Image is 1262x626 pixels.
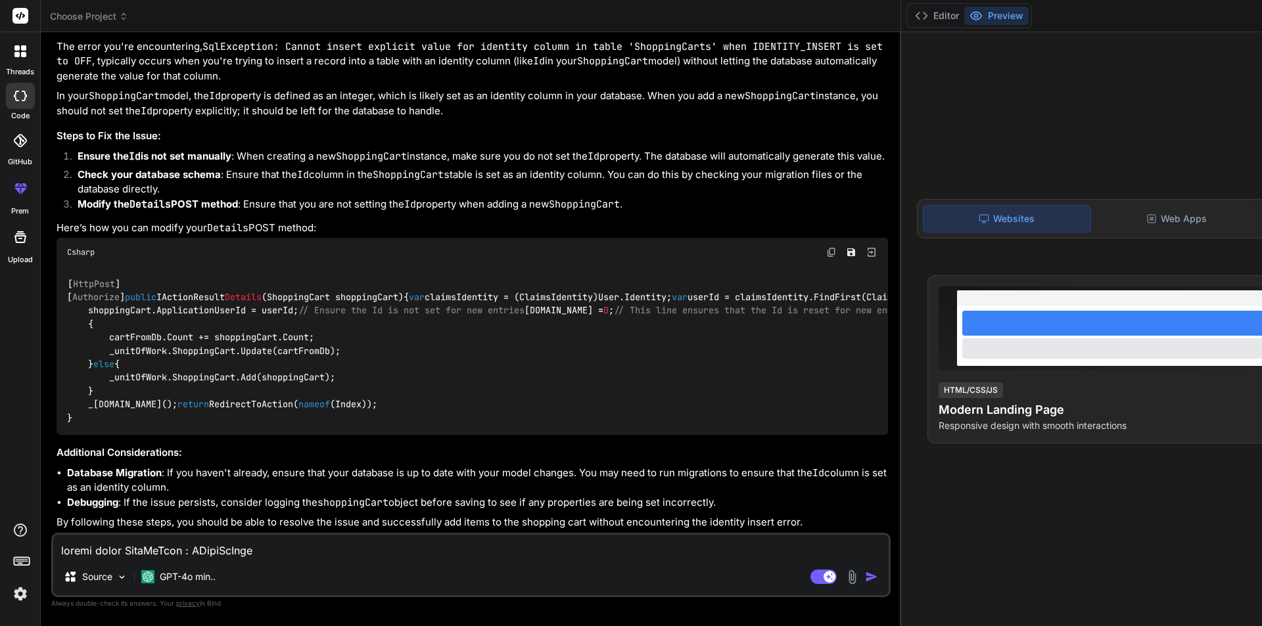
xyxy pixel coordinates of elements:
[67,466,162,479] strong: Database Migration
[207,221,248,235] code: Details
[177,399,209,411] span: return
[267,291,398,303] span: ShoppingCart shoppingCart
[57,445,888,460] h3: Additional Considerations:
[225,291,262,303] span: Details
[298,399,330,411] span: nameof
[72,291,120,303] span: Authorize
[842,243,860,261] button: Save file
[57,515,888,530] p: By following these steps, you should be able to resolve the issue and successfully add items to t...
[409,291,425,303] span: var
[125,291,156,303] span: public
[812,466,824,480] code: Id
[6,66,34,78] label: threads
[160,570,216,583] p: GPT-4o min..
[336,150,407,163] code: ShoppingCart
[78,168,221,181] strong: Check your database schema
[614,305,914,317] span: // This line ensures that the Id is reset for new entries
[89,89,160,102] code: ShoppingCart
[826,247,837,257] img: copy
[78,168,888,197] p: : Ensure that the column in the table is set as an identity column. You can do this by checking y...
[67,466,888,495] p: : If you haven't already, ensure that your database is up to date with your model changes. You ma...
[129,150,141,163] code: Id
[67,247,95,257] span: Csharp
[923,205,1090,233] div: Websites
[141,104,152,118] code: Id
[939,382,1003,398] div: HTML/CSS/JS
[588,150,599,163] code: Id
[57,129,888,144] h3: Steps to Fix the Issue:
[125,291,404,303] span: IActionResult ( )
[141,570,154,583] img: GPT-4o mini
[866,246,877,258] img: Open in Browser
[910,7,964,25] button: Editor
[57,89,888,118] p: In your model, the property is defined as an integer, which is likely set as an identity column i...
[93,358,114,370] span: else
[57,221,888,236] p: Here’s how you can modify your POST method:
[78,197,888,212] p: : Ensure that you are not setting the property when adding a new .
[549,198,620,211] code: ShoppingCart
[209,89,221,102] code: Id
[73,278,115,290] span: HttpPost
[57,39,888,84] p: The error you're encountering, , typically occurs when you're trying to insert a record into a ta...
[50,10,128,23] span: Choose Project
[82,570,112,583] p: Source
[176,599,200,607] span: privacy
[78,198,238,210] strong: Modify the POST method
[577,55,648,68] code: ShoppingCart
[404,198,416,211] code: Id
[8,254,33,265] label: Upload
[298,305,525,317] span: // Ensure the Id is not set for new entries
[964,7,1029,25] button: Preview
[533,55,545,68] code: Id
[8,156,32,168] label: GitHub
[116,571,128,583] img: Pick Models
[373,168,450,181] code: ShoppingCarts
[51,597,891,610] p: Always double-check its answers. Your in Bind
[67,495,888,510] p: : If the issue persists, consider logging the object before saving to see if any properties are b...
[745,89,816,102] code: ShoppingCart
[78,150,231,162] strong: Ensure the is not set manually
[297,168,309,181] code: Id
[845,570,860,585] img: attachment
[865,570,878,583] img: icon
[78,149,888,164] p: : When creating a new instance, make sure you do not set the property. The database will automati...
[317,496,388,509] code: shoppingCart
[11,206,29,217] label: prem
[1094,205,1260,233] div: Web Apps
[672,291,688,303] span: var
[11,110,30,122] label: code
[9,583,32,605] img: settings
[603,305,609,317] span: 0
[129,198,171,211] code: Details
[67,496,118,508] strong: Debugging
